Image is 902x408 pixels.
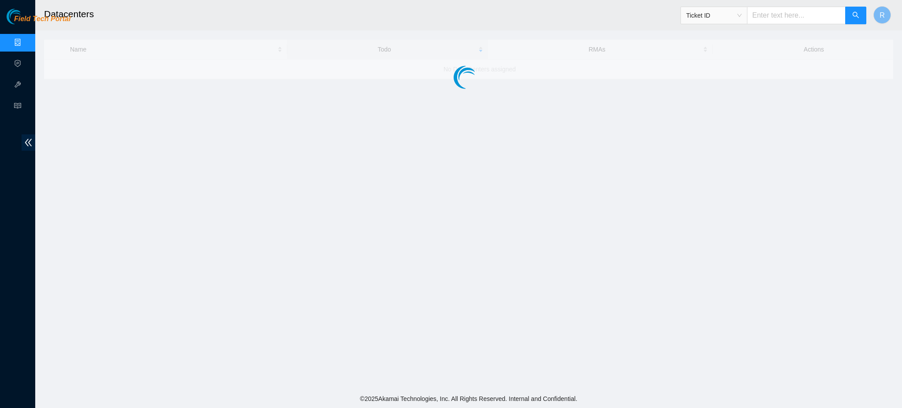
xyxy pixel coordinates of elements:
img: Akamai Technologies [7,9,44,24]
button: search [845,7,866,24]
span: double-left [22,134,35,151]
input: Enter text here... [747,7,846,24]
footer: © 2025 Akamai Technologies, Inc. All Rights Reserved. Internal and Confidential. [35,389,902,408]
span: read [14,98,21,116]
span: search [852,11,859,20]
button: R [873,6,891,24]
span: Ticket ID [686,9,742,22]
span: Field Tech Portal [14,15,70,23]
a: Akamai TechnologiesField Tech Portal [7,16,70,27]
span: R [880,10,885,21]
